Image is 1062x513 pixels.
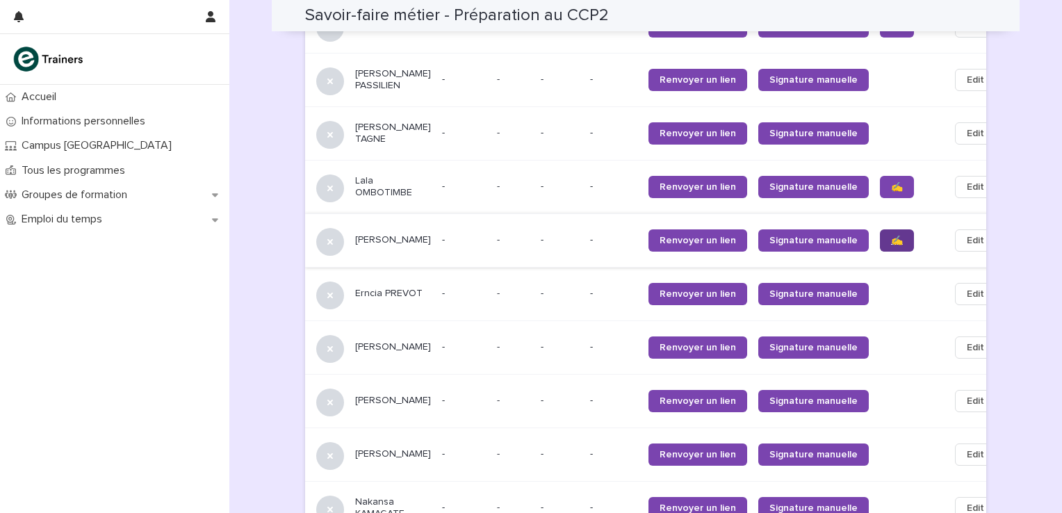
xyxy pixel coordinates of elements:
[497,124,503,139] p: -
[16,164,136,177] p: Tous les programmes
[590,127,637,139] p: -
[541,288,579,300] p: -
[305,374,1018,427] tr: [PERSON_NAME]--- --Renvoyer un lienSignature manuelleEdit
[758,336,869,359] a: Signature manuelle
[442,288,486,300] p: -
[955,229,996,252] button: Edit
[305,213,1018,267] tr: [PERSON_NAME]--- --Renvoyer un lienSignature manuelle✍️Edit
[541,127,579,139] p: -
[955,122,996,145] button: Edit
[967,394,984,408] span: Edit
[955,283,996,305] button: Edit
[769,182,858,192] span: Signature manuelle
[891,236,903,245] span: ✍️
[967,234,984,247] span: Edit
[442,127,486,139] p: -
[11,45,88,73] img: K0CqGN7SDeD6s4JG8KQk
[648,69,747,91] a: Renvoyer un lien
[305,320,1018,374] tr: [PERSON_NAME]--- --Renvoyer un lienSignature manuelleEdit
[497,339,503,353] p: -
[758,390,869,412] a: Signature manuelle
[541,234,579,246] p: -
[442,74,486,85] p: -
[660,236,736,245] span: Renvoyer un lien
[16,213,113,226] p: Emploi du temps
[955,443,996,466] button: Edit
[660,343,736,352] span: Renvoyer un lien
[769,450,858,459] span: Signature manuelle
[660,396,736,406] span: Renvoyer un lien
[967,73,984,87] span: Edit
[541,448,579,460] p: -
[769,343,858,352] span: Signature manuelle
[16,115,156,128] p: Informations personnelles
[648,443,747,466] a: Renvoyer un lien
[16,90,67,104] p: Accueil
[355,122,431,145] p: [PERSON_NAME] TAGNE
[955,336,996,359] button: Edit
[955,176,996,198] button: Edit
[891,182,903,192] span: ✍️
[769,289,858,299] span: Signature manuelle
[590,181,637,193] p: -
[497,392,503,407] p: -
[955,390,996,412] button: Edit
[590,288,637,300] p: -
[648,229,747,252] a: Renvoyer un lien
[769,75,858,85] span: Signature manuelle
[660,289,736,299] span: Renvoyer un lien
[660,450,736,459] span: Renvoyer un lien
[648,390,747,412] a: Renvoyer un lien
[648,176,747,198] a: Renvoyer un lien
[955,69,996,91] button: Edit
[660,182,736,192] span: Renvoyer un lien
[355,341,431,353] p: [PERSON_NAME]
[758,176,869,198] a: Signature manuelle
[541,74,579,85] p: -
[355,448,431,460] p: [PERSON_NAME]
[305,160,1018,213] tr: Lala OMBOTIMBE--- --Renvoyer un lienSignature manuelle✍️Edit
[648,336,747,359] a: Renvoyer un lien
[541,395,579,407] p: -
[442,395,486,407] p: -
[769,503,858,513] span: Signature manuelle
[442,234,486,246] p: -
[590,395,637,407] p: -
[758,283,869,305] a: Signature manuelle
[305,106,1018,160] tr: [PERSON_NAME] TAGNE--- --Renvoyer un lienSignature manuelleEdit
[758,69,869,91] a: Signature manuelle
[880,229,914,252] a: ✍️
[16,188,138,202] p: Groupes de formation
[541,181,579,193] p: -
[355,175,431,199] p: Lala OMBOTIMBE
[660,75,736,85] span: Renvoyer un lien
[769,236,858,245] span: Signature manuelle
[769,396,858,406] span: Signature manuelle
[590,234,637,246] p: -
[355,395,431,407] p: [PERSON_NAME]
[442,341,486,353] p: -
[355,234,431,246] p: [PERSON_NAME]
[355,68,431,92] p: [PERSON_NAME] PASSILIEN
[305,267,1018,320] tr: Erncia PREVOT--- --Renvoyer un lienSignature manuelleEdit
[16,139,183,152] p: Campus [GEOGRAPHIC_DATA]
[590,448,637,460] p: -
[967,448,984,462] span: Edit
[497,285,503,300] p: -
[590,341,637,353] p: -
[442,181,486,193] p: -
[660,129,736,138] span: Renvoyer un lien
[305,53,1018,106] tr: [PERSON_NAME] PASSILIEN--- --Renvoyer un lienSignature manuelleEdit
[648,283,747,305] a: Renvoyer un lien
[967,180,984,194] span: Edit
[355,288,431,300] p: Erncia PREVOT
[497,178,503,193] p: -
[967,127,984,140] span: Edit
[305,6,609,26] h2: Savoir-faire métier - Préparation au CCP2
[497,446,503,460] p: -
[880,176,914,198] a: ✍️
[648,122,747,145] a: Renvoyer un lien
[758,122,869,145] a: Signature manuelle
[967,341,984,355] span: Edit
[769,129,858,138] span: Signature manuelle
